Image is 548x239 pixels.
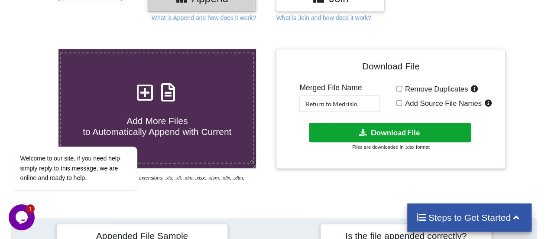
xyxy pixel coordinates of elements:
iframe: chat widget [9,68,165,200]
h4: Steps to Get Started [416,212,523,223]
button: Download File [309,123,471,142]
h4: Download File [282,56,499,80]
h5: Merged File Name [299,83,380,92]
span: Remove Duplicates [402,85,468,93]
span: Add Source File Names [402,99,482,108]
p: What is Join and how does it work? [276,13,371,22]
p: What is Append and how does it work? [152,13,256,22]
iframe: chat widget [9,204,36,230]
small: Files are downloaded in .xlsx format [352,144,429,150]
span: Welcome to our site, if you need help simply reply to this message, we are online and ready to help. [12,87,111,113]
input: Enter File Name [299,95,380,112]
